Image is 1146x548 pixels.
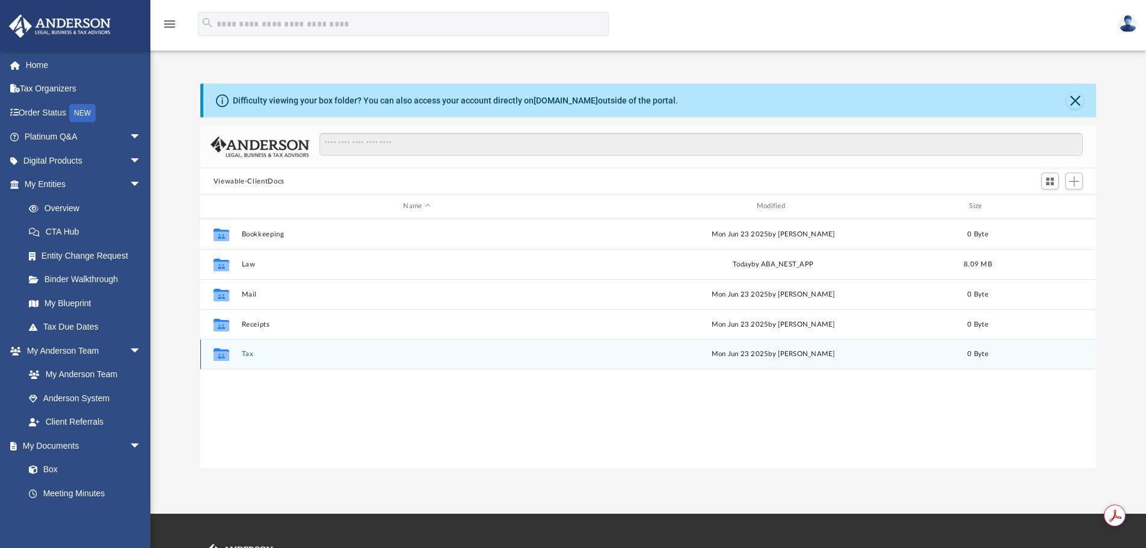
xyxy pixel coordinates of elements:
a: My Anderson Teamarrow_drop_down [8,339,153,363]
div: Mon Jun 23 2025 by [PERSON_NAME] [597,349,948,360]
a: My Documentsarrow_drop_down [8,434,153,458]
span: today [733,260,751,267]
span: 0 Byte [967,291,988,297]
a: CTA Hub [17,220,159,244]
i: menu [162,17,177,31]
div: Mon Jun 23 2025 by [PERSON_NAME] [597,289,948,300]
span: arrow_drop_down [129,173,153,197]
span: 8.09 MB [964,260,992,267]
a: Entity Change Request [17,244,159,268]
span: 0 Byte [967,230,988,237]
div: id [1007,201,1091,212]
span: arrow_drop_down [129,434,153,458]
a: Binder Walkthrough [17,268,159,292]
div: Modified [597,201,949,212]
div: grid [200,219,1097,468]
div: by ABA_NEST_APP [597,259,948,269]
a: [DOMAIN_NAME] [534,96,598,105]
div: Size [953,201,1002,212]
a: Client Referrals [17,410,153,434]
button: Viewable-ClientDocs [214,176,285,187]
a: Forms Library [17,505,147,529]
a: Tax Due Dates [17,315,159,339]
button: Switch to Grid View [1041,173,1059,189]
button: Receipts [241,321,592,328]
div: Mon Jun 23 2025 by [PERSON_NAME] [597,319,948,330]
span: 0 Byte [967,351,988,357]
div: id [206,201,236,212]
a: My Entitiesarrow_drop_down [8,173,159,197]
a: Home [8,53,159,77]
a: Tax Organizers [8,77,159,101]
div: Mon Jun 23 2025 by [PERSON_NAME] [597,229,948,239]
a: Overview [17,196,159,220]
img: User Pic [1119,15,1137,32]
a: My Anderson Team [17,363,147,387]
button: Add [1065,173,1083,189]
button: Law [241,260,592,268]
a: Digital Productsarrow_drop_down [8,149,159,173]
div: NEW [69,104,96,122]
button: Bookkeeping [241,230,592,238]
a: Platinum Q&Aarrow_drop_down [8,125,159,149]
a: Meeting Minutes [17,481,153,505]
button: Close [1067,92,1083,109]
a: Order StatusNEW [8,100,159,125]
span: 0 Byte [967,321,988,327]
span: arrow_drop_down [129,149,153,173]
i: search [201,16,214,29]
a: Anderson System [17,386,153,410]
input: Search files and folders [319,133,1083,156]
div: Difficulty viewing your box folder? You can also access your account directly on outside of the p... [233,94,678,107]
a: Box [17,458,147,482]
button: Tax [241,350,592,358]
a: menu [162,23,177,31]
img: Anderson Advisors Platinum Portal [5,14,114,38]
span: arrow_drop_down [129,339,153,363]
button: Mail [241,291,592,298]
span: arrow_drop_down [129,125,153,150]
a: My Blueprint [17,291,153,315]
div: Name [241,201,592,212]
